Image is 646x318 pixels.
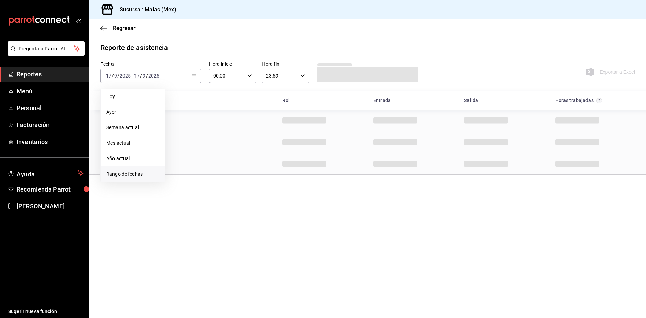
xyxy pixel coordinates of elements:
div: Container [89,91,646,175]
span: Recomienda Parrot [17,185,84,194]
div: Cell [550,134,605,150]
span: Rango de fechas [106,171,160,178]
div: Cell [459,112,514,128]
input: -- [114,73,117,79]
div: Reporte de asistencia [100,42,168,53]
div: Row [89,110,646,131]
span: Ayer [106,109,160,116]
span: Reportes [17,70,84,79]
span: Sugerir nueva función [8,308,84,315]
span: / [146,73,148,79]
label: Fecha [100,62,201,66]
span: Semana actual [106,124,160,131]
input: -- [142,73,146,79]
div: Cell [459,156,514,172]
div: HeadCell [550,94,640,107]
div: Cell [368,156,423,172]
span: [PERSON_NAME] [17,202,84,211]
input: ---- [148,73,160,79]
a: Pregunta a Parrot AI [5,50,85,57]
div: HeadCell [95,94,277,107]
div: HeadCell [277,94,368,107]
div: Cell [368,112,423,128]
span: Facturación [17,120,84,130]
label: Hora fin [262,62,309,66]
span: Menú [17,86,84,96]
div: Cell [368,134,423,150]
span: Año actual [106,155,160,162]
button: Regresar [100,25,136,31]
span: Personal [17,103,84,113]
div: Cell [459,134,514,150]
span: Inventarios [17,137,84,146]
svg: El total de horas trabajadas por usuario es el resultado de la suma redondeada del registro de ho... [596,98,602,103]
input: ---- [119,73,131,79]
span: Regresar [113,25,136,31]
input: -- [106,73,112,79]
div: Cell [95,156,150,172]
div: Cell [95,112,150,128]
div: Cell [95,134,150,150]
div: HeadCell [459,94,549,107]
input: -- [134,73,140,79]
div: Cell [550,156,605,172]
button: open_drawer_menu [76,18,81,23]
div: Cell [277,112,332,128]
span: / [117,73,119,79]
span: / [140,73,142,79]
span: Ayuda [17,169,75,177]
h3: Sucursal: Malac (Mex) [114,6,176,14]
div: Row [89,131,646,153]
div: Cell [277,156,332,172]
span: / [112,73,114,79]
span: Pregunta a Parrot AI [19,45,74,52]
div: Cell [277,134,332,150]
button: Pregunta a Parrot AI [8,41,85,56]
span: - [132,73,133,79]
div: Head [89,91,646,110]
div: HeadCell [368,94,459,107]
span: Mes actual [106,140,160,147]
div: Cell [550,112,605,128]
span: Hoy [106,93,160,100]
div: Row [89,153,646,175]
label: Hora inicio [209,62,257,66]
